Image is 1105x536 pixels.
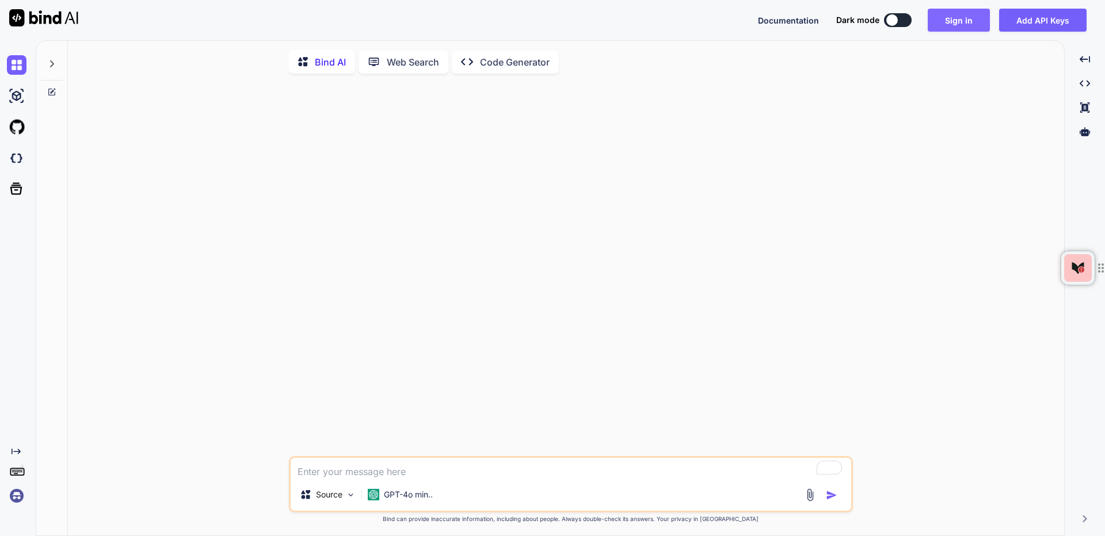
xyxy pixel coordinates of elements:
[387,55,439,69] p: Web Search
[7,86,26,106] img: ai-studio
[758,16,819,25] span: Documentation
[9,9,78,26] img: Bind AI
[7,148,26,168] img: darkCloudIdeIcon
[7,117,26,137] img: githubLight
[368,489,379,500] img: GPT-4o mini
[384,489,433,500] p: GPT-4o min..
[346,490,356,500] img: Pick Models
[7,486,26,506] img: signin
[928,9,990,32] button: Sign in
[316,489,342,500] p: Source
[826,489,837,501] img: icon
[315,55,346,69] p: Bind AI
[291,458,851,478] textarea: To enrich screen reader interactions, please activate Accessibility in Grammarly extension settings
[480,55,550,69] p: Code Generator
[7,55,26,75] img: chat
[758,14,819,26] button: Documentation
[803,488,817,501] img: attachment
[999,9,1087,32] button: Add API Keys
[289,515,853,523] p: Bind can provide inaccurate information, including about people. Always double-check its answers....
[836,14,879,26] span: Dark mode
